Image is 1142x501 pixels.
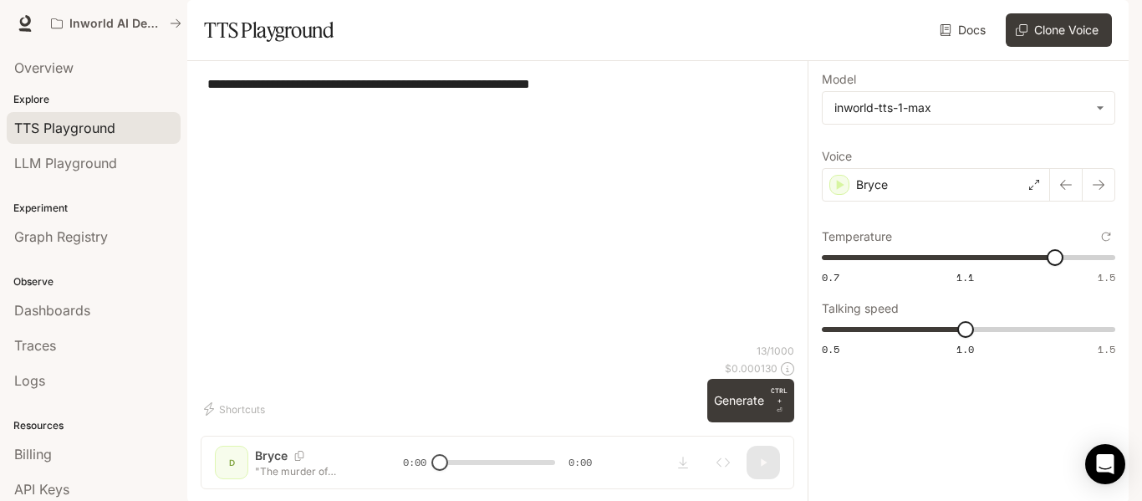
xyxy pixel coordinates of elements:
p: Temperature [822,231,892,243]
span: 1.0 [956,342,974,356]
h1: TTS Playground [204,13,334,47]
button: All workspaces [43,7,189,40]
p: Model [822,74,856,85]
button: Reset to default [1097,227,1115,246]
span: 1.5 [1098,270,1115,284]
button: Clone Voice [1006,13,1112,47]
span: 0.5 [822,342,839,356]
div: Open Intercom Messenger [1085,444,1125,484]
span: 0.7 [822,270,839,284]
span: 1.5 [1098,342,1115,356]
button: Shortcuts [201,396,272,422]
button: GenerateCTRL +⏎ [707,379,794,422]
p: Inworld AI Demos [69,17,163,31]
p: Talking speed [822,303,899,314]
p: ⏎ [771,386,788,416]
div: inworld-tts-1-max [834,100,1088,116]
p: CTRL + [771,386,788,406]
div: inworld-tts-1-max [823,92,1114,124]
p: Bryce [856,176,888,193]
a: Docs [936,13,992,47]
span: 1.1 [956,270,974,284]
p: Voice [822,151,852,162]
